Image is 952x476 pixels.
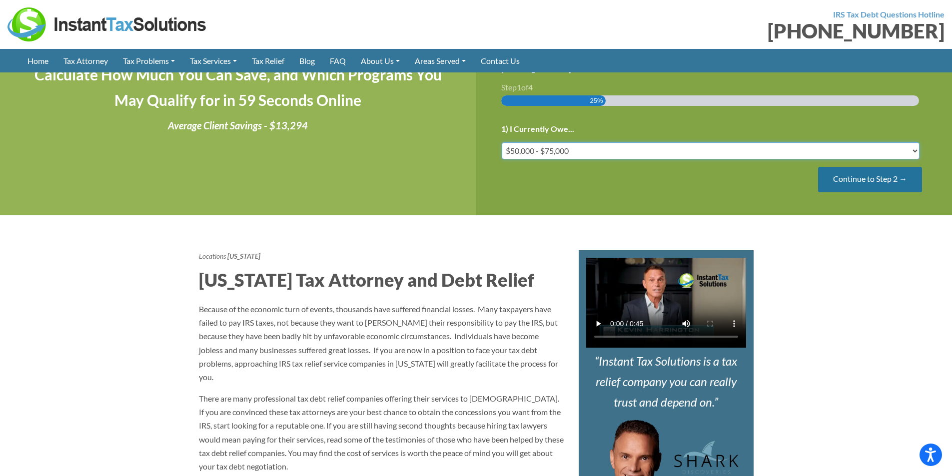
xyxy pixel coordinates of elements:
[590,95,603,106] span: 25%
[115,49,182,72] a: Tax Problems
[199,302,564,384] p: Because of the economic turn of events, thousands have suffered financial losses. Many taxpayers ...
[56,49,115,72] a: Tax Attorney
[182,49,244,72] a: Tax Services
[25,62,451,113] h4: Calculate How Much You Can Save, and Which Programs You May Qualify for in 59 Seconds Online
[20,49,56,72] a: Home
[7,18,207,28] a: Instant Tax Solutions Logo
[7,7,207,41] img: Instant Tax Solutions Logo
[528,82,533,92] span: 4
[595,354,737,409] i: Instant Tax Solutions is a tax relief company you can really trust and depend on.
[833,9,945,19] strong: IRS Tax Debt Questions Hotline
[168,119,308,131] i: Average Client Savings - $13,294
[407,49,473,72] a: Areas Served
[244,49,292,72] a: Tax Relief
[199,252,226,260] a: Locations
[322,49,353,72] a: FAQ
[473,49,527,72] a: Contact Us
[199,392,564,473] p: There are many professional tax debt relief companies offering their services to [DEMOGRAPHIC_DAT...
[517,82,521,92] span: 1
[501,83,928,91] h3: Step of
[292,49,322,72] a: Blog
[353,49,407,72] a: About Us
[818,167,922,192] input: Continue to Step 2 →
[227,252,260,260] strong: [US_STATE]
[199,267,564,292] h2: [US_STATE] Tax Attorney and Debt Relief
[484,21,945,41] div: [PHONE_NUMBER]
[501,124,574,134] label: 1) I Currently Owe...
